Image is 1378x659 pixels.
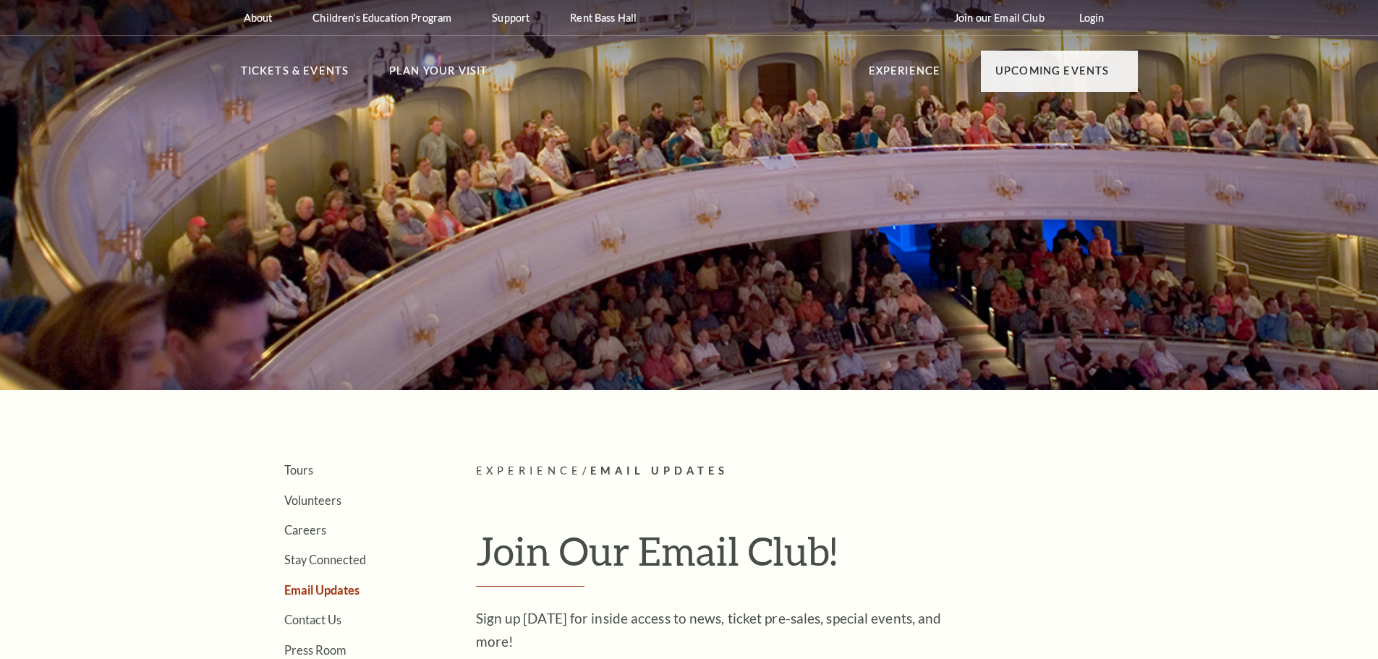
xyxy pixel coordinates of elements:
[476,527,1138,587] h1: Join Our Email Club!
[284,643,346,657] a: Press Room
[492,12,529,24] p: Support
[570,12,637,24] p: Rent Bass Hall
[284,493,341,507] a: Volunteers
[284,613,341,626] a: Contact Us
[284,553,366,566] a: Stay Connected
[869,62,941,88] p: Experience
[284,583,360,597] a: Email Updates
[476,607,946,653] p: Sign up [DATE] for inside access to news, ticket pre-sales, special events, and more!
[476,462,1138,480] p: /
[389,62,488,88] p: Plan Your Visit
[590,464,728,477] span: Email Updates
[241,62,349,88] p: Tickets & Events
[995,62,1110,88] p: Upcoming Events
[244,12,273,24] p: About
[284,523,326,537] a: Careers
[312,12,451,24] p: Children's Education Program
[476,464,583,477] span: Experience
[284,463,313,477] a: Tours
